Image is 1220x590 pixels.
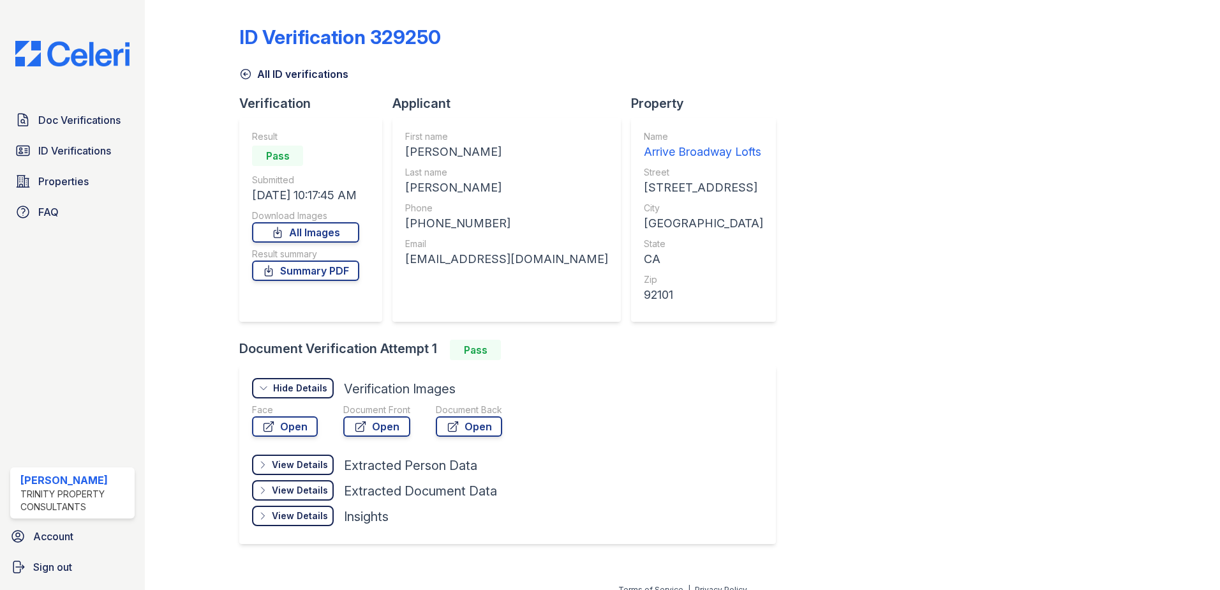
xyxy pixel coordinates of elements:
div: [EMAIL_ADDRESS][DOMAIN_NAME] [405,250,608,268]
span: Account [33,529,73,544]
div: [DATE] 10:17:45 AM [252,186,359,204]
div: View Details [272,510,328,522]
a: FAQ [10,199,135,225]
div: View Details [272,458,328,471]
a: Properties [10,169,135,194]
div: First name [405,130,608,143]
div: Property [631,95,786,112]
span: Doc Verifications [38,112,121,128]
div: [PHONE_NUMBER] [405,215,608,232]
div: [PERSON_NAME] [405,179,608,197]
div: Document Back [436,404,502,416]
div: Phone [405,202,608,215]
div: CA [644,250,763,268]
div: City [644,202,763,215]
div: ID Verification 329250 [239,26,441,49]
a: Open [343,416,410,437]
a: All ID verifications [239,66,348,82]
div: Arrive Broadway Lofts [644,143,763,161]
div: [GEOGRAPHIC_DATA] [644,215,763,232]
div: Document Verification Attempt 1 [239,340,786,360]
div: Hide Details [273,382,327,395]
div: 92101 [644,286,763,304]
a: Account [5,524,140,549]
div: Trinity Property Consultants [20,488,130,513]
a: Open [252,416,318,437]
a: Name Arrive Broadway Lofts [644,130,763,161]
div: [PERSON_NAME] [20,473,130,488]
div: Pass [252,146,303,166]
div: Pass [450,340,501,360]
div: View Details [272,484,328,497]
div: Last name [405,166,608,179]
span: FAQ [38,204,59,220]
div: Extracted Document Data [344,482,497,500]
div: Download Images [252,209,359,222]
div: Result [252,130,359,143]
span: Properties [38,174,89,189]
a: Sign out [5,554,140,580]
a: Open [436,416,502,437]
div: Extracted Person Data [344,457,477,474]
div: Name [644,130,763,143]
div: [STREET_ADDRESS] [644,179,763,197]
div: Zip [644,273,763,286]
a: ID Verifications [10,138,135,163]
div: Verification [239,95,392,112]
div: Email [405,238,608,250]
div: Street [644,166,763,179]
span: Sign out [33,559,72,575]
div: Applicant [392,95,631,112]
div: Verification Images [344,380,456,398]
div: Face [252,404,318,416]
div: Insights [344,508,389,526]
div: Document Front [343,404,410,416]
a: Doc Verifications [10,107,135,133]
div: Submitted [252,174,359,186]
div: Result summary [252,248,359,261]
img: CE_Logo_Blue-a8612792a0a2168367f1c8372b55b34899dd931a85d93a1a3d3e32e68fde9ad4.png [5,41,140,66]
div: State [644,238,763,250]
div: [PERSON_NAME] [405,143,608,161]
span: ID Verifications [38,143,111,158]
iframe: chat widget [1166,539,1207,577]
a: Summary PDF [252,261,359,281]
a: All Images [252,222,359,243]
